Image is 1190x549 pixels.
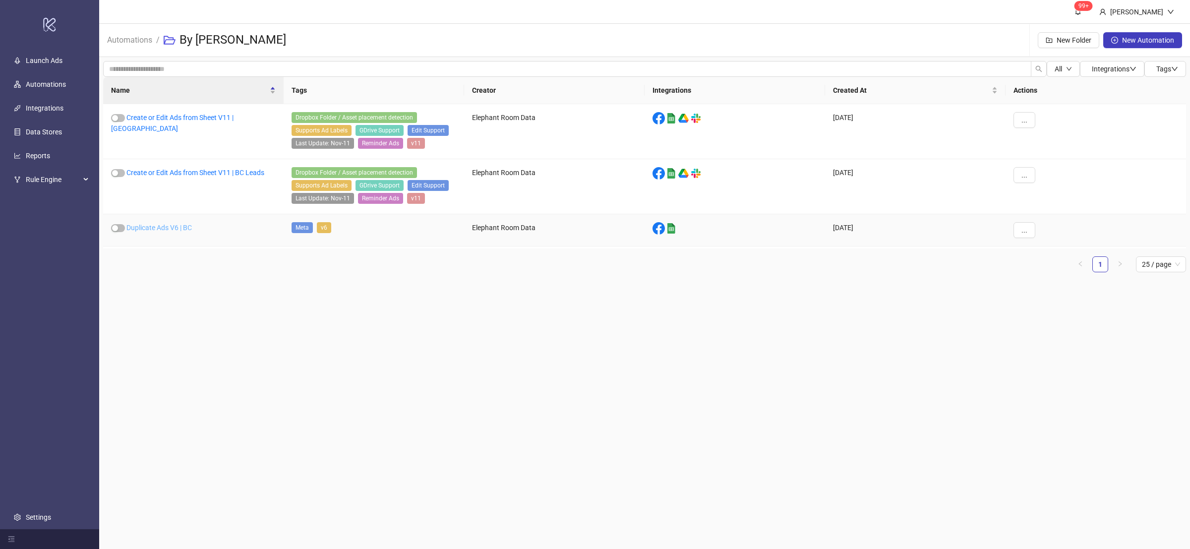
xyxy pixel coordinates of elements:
span: plus-circle [1111,37,1118,44]
span: menu-fold [8,536,15,543]
span: down [1171,65,1178,72]
span: down [1130,65,1136,72]
div: [PERSON_NAME] [1106,6,1167,17]
span: Integrations [1092,65,1136,73]
div: Elephant Room Data [464,104,645,159]
span: user [1099,8,1106,15]
button: left [1072,256,1088,272]
span: right [1117,261,1123,267]
div: Elephant Room Data [464,214,645,246]
a: Create or Edit Ads from Sheet V11 | [GEOGRAPHIC_DATA] [111,114,234,132]
span: ... [1021,226,1027,234]
li: / [156,24,160,56]
th: Tags [284,77,464,104]
span: GDrive Support [356,180,404,191]
a: Reports [26,152,50,160]
li: Previous Page [1072,256,1088,272]
span: v11 [407,193,425,204]
sup: 1448 [1074,1,1093,11]
button: ... [1013,167,1035,183]
div: [DATE] [825,159,1006,214]
button: ... [1013,222,1035,238]
span: ... [1021,171,1027,179]
span: Last Update: Nov-11 [292,138,354,149]
h3: By [PERSON_NAME] [179,32,286,48]
a: 1 [1093,257,1108,272]
span: folder-add [1046,37,1053,44]
span: Edit Support [408,125,449,136]
span: Reminder Ads [358,193,403,204]
button: Integrationsdown [1080,61,1144,77]
span: Last Update: Nov-11 [292,193,354,204]
span: Supports Ad Labels [292,180,352,191]
span: Dropbox Folder / Asset placement detection [292,167,417,178]
th: Creator [464,77,645,104]
div: Page Size [1136,256,1186,272]
span: left [1077,261,1083,267]
span: Supports Ad Labels [292,125,352,136]
span: New Automation [1122,36,1174,44]
li: Next Page [1112,256,1128,272]
a: Integrations [26,104,63,112]
button: right [1112,256,1128,272]
a: Duplicate Ads V6 | BC [126,224,192,232]
span: Reminder Ads [358,138,403,149]
button: Tagsdown [1144,61,1186,77]
span: bell [1074,8,1081,15]
span: New Folder [1057,36,1091,44]
span: v11 [407,138,425,149]
span: 25 / page [1142,257,1180,272]
div: Elephant Room Data [464,159,645,214]
a: Settings [26,513,51,521]
th: Integrations [645,77,825,104]
span: Meta [292,222,313,233]
span: Tags [1156,65,1178,73]
span: search [1035,65,1042,72]
span: fork [14,176,21,183]
span: v6 [317,222,331,233]
span: Edit Support [408,180,449,191]
button: ... [1013,112,1035,128]
span: Rule Engine [26,170,80,189]
a: Automations [26,80,66,88]
div: [DATE] [825,214,1006,246]
span: ... [1021,116,1027,124]
li: 1 [1092,256,1108,272]
span: Created At [833,85,990,96]
div: [DATE] [825,104,1006,159]
span: All [1055,65,1062,73]
th: Name [103,77,284,104]
span: GDrive Support [356,125,404,136]
a: Launch Ads [26,57,62,64]
span: Dropbox Folder / Asset placement detection [292,112,417,123]
span: folder-open [164,34,176,46]
button: New Automation [1103,32,1182,48]
button: New Folder [1038,32,1099,48]
th: Created At [825,77,1006,104]
button: Alldown [1047,61,1080,77]
span: Name [111,85,268,96]
a: Create or Edit Ads from Sheet V11 | BC Leads [126,169,264,177]
th: Actions [1006,77,1186,104]
a: Automations [105,34,154,45]
a: Data Stores [26,128,62,136]
span: down [1066,66,1072,72]
span: down [1167,8,1174,15]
